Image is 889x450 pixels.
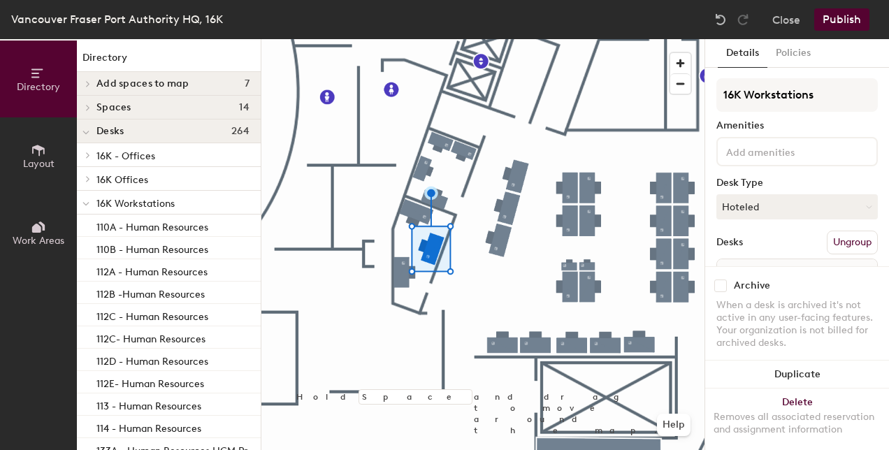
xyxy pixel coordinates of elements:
[814,8,869,31] button: Publish
[239,102,250,113] span: 14
[96,396,201,412] p: 113 - Human Resources
[96,217,208,233] p: 110A - Human Resources
[96,126,124,137] span: Desks
[96,198,175,210] span: 16K Workstations
[96,78,189,89] span: Add spaces to map
[720,261,762,286] span: Name
[723,143,849,159] input: Add amenities
[772,8,800,31] button: Close
[736,13,750,27] img: Redo
[96,419,201,435] p: 114 - Human Resources
[96,150,155,162] span: 16K - Offices
[96,307,208,323] p: 112C - Human Resources
[716,237,743,248] div: Desks
[245,78,250,89] span: 7
[17,81,60,93] span: Directory
[716,120,878,131] div: Amenities
[657,414,691,436] button: Help
[827,231,878,254] button: Ungroup
[96,351,208,368] p: 112D - Human Resources
[96,374,204,390] p: 112E- Human Resources
[96,262,208,278] p: 112A - Human Resources
[705,389,889,450] button: DeleteRemoves all associated reservation and assignment information
[231,126,250,137] span: 264
[11,10,223,28] div: Vancouver Fraser Port Authority HQ, 16K
[96,284,205,300] p: 112B -Human Resources
[96,174,148,186] span: 16K Offices
[716,177,878,189] div: Desk Type
[96,102,131,113] span: Spaces
[767,39,819,68] button: Policies
[714,411,881,436] div: Removes all associated reservation and assignment information
[23,158,55,170] span: Layout
[718,39,767,68] button: Details
[96,240,208,256] p: 110B - Human Resources
[13,235,64,247] span: Work Areas
[827,261,874,286] span: Sticker
[714,13,728,27] img: Undo
[716,299,878,349] div: When a desk is archived it's not active in any user-facing features. Your organization is not bil...
[734,280,770,291] div: Archive
[96,329,205,345] p: 112C- Human Resources
[716,194,878,219] button: Hoteled
[705,361,889,389] button: Duplicate
[77,50,261,72] h1: Directory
